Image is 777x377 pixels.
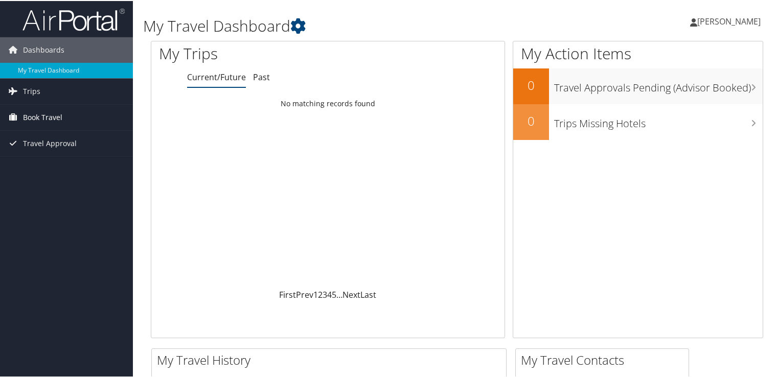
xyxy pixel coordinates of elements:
[143,14,562,36] h1: My Travel Dashboard
[23,130,77,155] span: Travel Approval
[513,111,549,129] h2: 0
[23,36,64,62] span: Dashboards
[23,78,40,103] span: Trips
[513,42,763,63] h1: My Action Items
[187,70,246,82] a: Current/Future
[296,288,313,299] a: Prev
[336,288,342,299] span: …
[513,76,549,93] h2: 0
[342,288,360,299] a: Next
[22,7,125,31] img: airportal-logo.png
[323,288,327,299] a: 3
[159,42,350,63] h1: My Trips
[279,288,296,299] a: First
[318,288,323,299] a: 2
[23,104,62,129] span: Book Travel
[327,288,332,299] a: 4
[513,103,763,139] a: 0Trips Missing Hotels
[360,288,376,299] a: Last
[332,288,336,299] a: 5
[697,15,761,26] span: [PERSON_NAME]
[521,350,689,368] h2: My Travel Contacts
[513,67,763,103] a: 0Travel Approvals Pending (Advisor Booked)
[554,110,763,130] h3: Trips Missing Hotels
[313,288,318,299] a: 1
[151,93,505,112] td: No matching records found
[253,70,270,82] a: Past
[157,350,506,368] h2: My Travel History
[690,5,771,36] a: [PERSON_NAME]
[554,75,763,94] h3: Travel Approvals Pending (Advisor Booked)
